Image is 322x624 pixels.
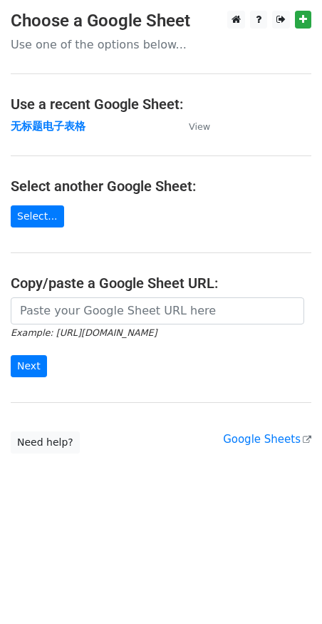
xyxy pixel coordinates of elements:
[223,433,311,446] a: Google Sheets
[11,37,311,52] p: Use one of the options below...
[11,96,311,113] h4: Use a recent Google Sheet:
[11,327,157,338] small: Example: [URL][DOMAIN_NAME]
[189,121,210,132] small: View
[11,275,311,292] h4: Copy/paste a Google Sheet URL:
[175,120,210,133] a: View
[11,178,311,195] h4: Select another Google Sheet:
[11,11,311,31] h3: Choose a Google Sheet
[11,120,85,133] a: 无标题电子表格
[11,297,304,324] input: Paste your Google Sheet URL here
[11,205,64,227] a: Select...
[11,431,80,454] a: Need help?
[11,355,47,377] input: Next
